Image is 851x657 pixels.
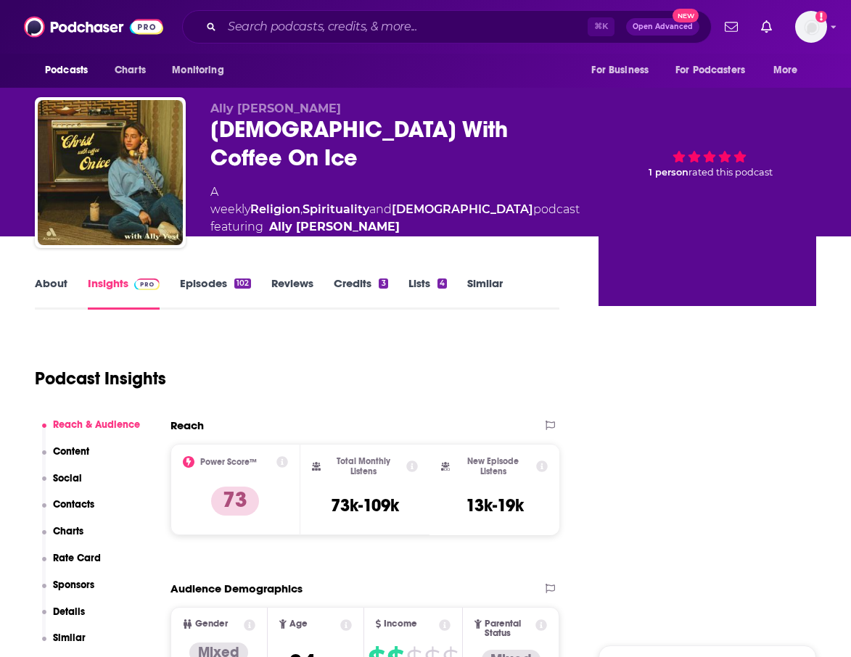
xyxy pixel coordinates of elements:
a: Charts [105,57,155,84]
button: open menu [666,57,766,84]
button: open menu [581,57,667,84]
span: Monitoring [172,60,223,80]
div: Search podcasts, credits, & more... [182,10,712,44]
img: Podchaser - Follow, Share and Rate Podcasts [24,13,163,41]
img: User Profile [795,11,827,43]
p: Content [53,445,89,458]
div: 4 [437,278,447,289]
img: Podchaser Pro [134,278,160,290]
a: Show notifications dropdown [755,15,778,39]
h2: Total Monthly Listens [326,456,401,476]
p: Details [53,606,85,618]
span: More [773,60,798,80]
h2: New Episode Listens [456,456,530,476]
a: Show notifications dropdown [719,15,744,39]
p: Sponsors [53,579,94,591]
span: , [300,202,303,216]
a: [DEMOGRAPHIC_DATA] [392,202,533,216]
button: Social [42,472,83,499]
h1: Podcast Insights [35,368,166,389]
div: 102 [234,278,251,289]
a: Reviews [271,276,313,310]
a: InsightsPodchaser Pro [88,276,160,310]
p: Charts [53,525,83,537]
span: Age [289,619,308,629]
span: featuring [210,218,580,236]
p: Similar [53,632,86,644]
span: Income [384,619,417,629]
button: Open AdvancedNew [626,18,699,36]
span: New [673,9,699,22]
p: Social [53,472,82,484]
button: Sponsors [42,579,95,606]
span: For Business [591,60,649,80]
button: Charts [42,525,84,552]
svg: Add a profile image [815,11,827,22]
a: Similar [467,276,503,310]
span: Gender [195,619,228,629]
a: Ally [PERSON_NAME] [269,218,400,236]
a: About [35,276,67,310]
h3: 13k-19k [466,495,524,516]
img: Christ With Coffee On Ice [38,100,183,245]
p: Reach & Audience [53,418,140,431]
span: rated this podcast [688,167,773,178]
a: Episodes102 [180,276,251,310]
button: Contacts [42,498,95,525]
h2: Power Score™ [200,457,257,467]
button: Show profile menu [795,11,827,43]
p: Rate Card [53,552,101,564]
div: 3 [379,278,387,289]
h2: Audience Demographics [170,582,303,595]
a: Spirituality [303,202,369,216]
span: Ally [PERSON_NAME] [210,102,341,115]
button: Details [42,606,86,632]
p: Contacts [53,498,94,511]
span: For Podcasters [675,60,745,80]
p: 73 [211,487,259,516]
div: A weekly podcast [210,183,580,236]
h2: Reach [170,418,204,432]
span: and [369,202,392,216]
button: Rate Card [42,552,102,579]
span: Open Advanced [633,23,693,30]
button: open menu [35,57,107,84]
input: Search podcasts, credits, & more... [222,15,588,38]
button: Reach & Audience [42,418,141,445]
button: open menu [162,57,242,84]
span: Podcasts [45,60,88,80]
a: Lists4 [408,276,447,310]
a: Credits3 [334,276,387,310]
a: Religion [250,202,300,216]
span: Charts [115,60,146,80]
div: 1 personrated this podcast [603,102,816,210]
span: Parental Status [485,619,533,638]
button: Content [42,445,90,472]
h3: 73k-109k [331,495,399,516]
button: open menu [763,57,816,84]
span: ⌘ K [588,17,614,36]
span: Logged in as shcarlos [795,11,827,43]
span: 1 person [649,167,688,178]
